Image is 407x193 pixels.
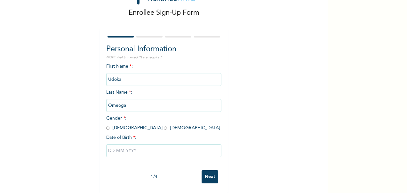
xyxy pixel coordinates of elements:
span: Date of Birth : [106,134,136,141]
h2: Personal Information [106,44,221,55]
span: First Name : [106,64,221,82]
input: Enter your last name [106,99,221,112]
input: DD-MM-YYYY [106,144,221,157]
input: Next [202,170,218,183]
input: Enter your first name [106,73,221,86]
span: Gender : [DEMOGRAPHIC_DATA] [DEMOGRAPHIC_DATA] [106,116,220,130]
span: Last Name : [106,90,221,108]
p: NOTE: Fields marked (*) are required [106,55,221,60]
div: 1 / 4 [106,173,202,180]
p: Enrollee Sign-Up Form [129,8,199,18]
